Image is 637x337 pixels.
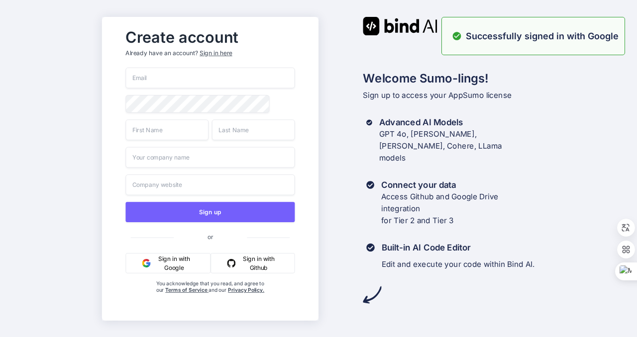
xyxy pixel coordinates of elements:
[142,258,151,267] img: google
[363,89,535,101] p: Sign up to access your AppSumo license
[228,286,264,293] a: Privacy Policy.
[154,280,267,314] div: You acknowledge that you read, and agree to our and our
[363,69,535,87] h2: Welcome Sumo-lings!
[211,253,295,273] button: Sign in with Github
[381,179,535,191] h3: Connect your data
[125,202,295,222] button: Sign up
[125,49,295,57] p: Already have an account?
[363,17,437,35] img: Bind AI logo
[227,258,236,267] img: github
[125,30,295,44] h2: Create account
[382,258,535,270] p: Edit and execute your code within Bind AI.
[382,242,535,253] h3: Built-in AI Code Editor
[125,68,295,88] input: Email
[212,119,295,140] input: Last Name
[381,191,535,226] p: Access Github and Google Drive integration for Tier 2 and Tier 3
[379,116,535,128] h3: Advanced AI Models
[125,253,211,273] button: Sign in with Google
[379,128,535,164] p: GPT 4o, [PERSON_NAME], [PERSON_NAME], Cohere, LLama models
[165,286,209,293] a: Terms of Service
[125,119,209,140] input: First Name
[125,147,295,168] input: Your company name
[452,29,462,43] img: alert
[466,29,619,43] p: Successfully signed in with Google
[363,285,381,304] img: arrow
[125,174,295,195] input: Company website
[174,226,247,247] span: or
[200,49,232,57] div: Sign in here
